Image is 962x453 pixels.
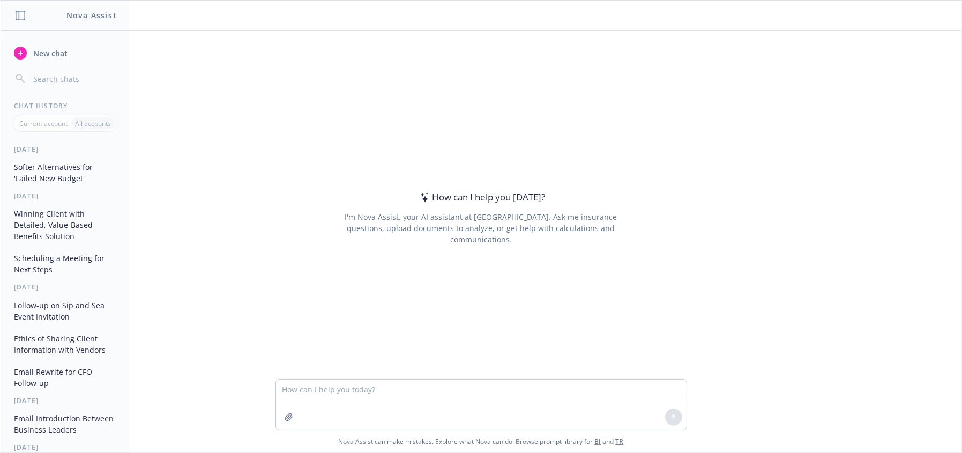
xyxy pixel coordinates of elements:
[10,410,121,439] button: Email Introduction Between Business Leaders
[19,119,68,128] p: Current account
[10,296,121,325] button: Follow-up on Sip and Sea Event Invitation
[5,430,957,452] span: Nova Assist can make mistakes. Explore what Nova can do: Browse prompt library for and
[10,43,121,63] button: New chat
[31,71,116,86] input: Search chats
[417,190,545,204] div: How can I help you [DATE]?
[10,330,121,359] button: Ethics of Sharing Client Information with Vendors
[75,119,111,128] p: All accounts
[10,205,121,245] button: Winning Client with Detailed, Value-Based Benefits Solution
[1,396,129,405] div: [DATE]
[330,211,632,245] div: I'm Nova Assist, your AI assistant at [GEOGRAPHIC_DATA]. Ask me insurance questions, upload docum...
[1,191,129,200] div: [DATE]
[10,363,121,392] button: Email Rewrite for CFO Follow-up
[1,283,129,292] div: [DATE]
[1,443,129,452] div: [DATE]
[66,10,117,21] h1: Nova Assist
[1,145,129,154] div: [DATE]
[1,101,129,110] div: Chat History
[31,48,68,59] span: New chat
[616,437,624,446] a: TR
[10,158,121,187] button: Softer Alternatives for 'Failed New Budget'
[595,437,601,446] a: BI
[10,249,121,278] button: Scheduling a Meeting for Next Steps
